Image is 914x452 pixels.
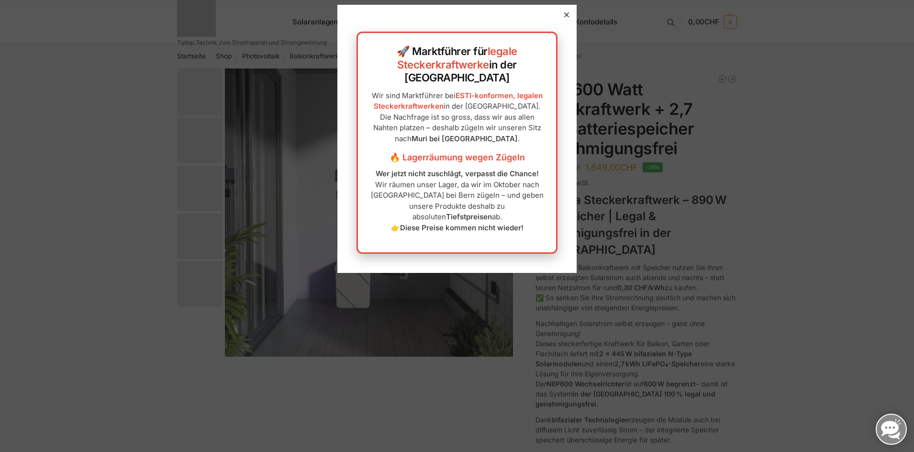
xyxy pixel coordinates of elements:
[368,169,546,233] p: Wir räumen unser Lager, da wir im Oktober nach [GEOGRAPHIC_DATA] bei Bern zügeln – und geben unse...
[446,212,492,221] strong: Tiefstpreisen
[397,45,517,71] a: legale Steckerkraftwerke
[412,134,518,143] strong: Muri bei [GEOGRAPHIC_DATA]
[374,91,543,111] a: ESTI-konformen, legalen Steckerkraftwerken
[368,151,546,164] h3: 🔥 Lagerräumung wegen Zügeln
[368,45,546,85] h2: 🚀 Marktführer für in der [GEOGRAPHIC_DATA]
[376,169,539,178] strong: Wer jetzt nicht zuschlägt, verpasst die Chance!
[368,90,546,145] p: Wir sind Marktführer bei in der [GEOGRAPHIC_DATA]. Die Nachfrage ist so gross, dass wir aus allen...
[400,223,524,232] strong: Diese Preise kommen nicht wieder!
